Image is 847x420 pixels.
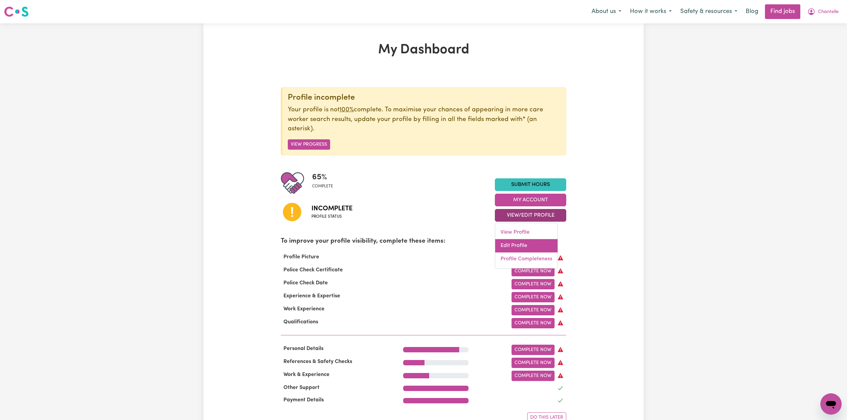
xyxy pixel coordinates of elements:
span: Work & Experience [281,372,332,377]
button: View Progress [288,139,330,150]
button: How it works [626,5,676,19]
a: Find jobs [765,4,800,19]
div: Profile completeness: 65% [312,171,338,195]
a: Blog [742,4,762,19]
div: View/Edit Profile [495,223,558,269]
button: View/Edit Profile [495,209,566,222]
u: 100% [339,107,354,113]
a: Complete Now [512,292,555,302]
a: Complete Now [512,371,555,381]
a: Complete Now [512,279,555,289]
span: Qualifications [281,319,321,325]
a: Careseekers logo [4,4,29,19]
span: 65 % [312,171,333,183]
span: Do this later [530,415,563,420]
p: To improve your profile visibility, complete these items: [281,237,566,246]
span: Incomplete [311,204,352,214]
button: My Account [803,5,843,19]
span: Experience & Expertise [281,293,343,299]
button: My Account [495,194,566,206]
a: Complete Now [512,345,555,355]
h1: My Dashboard [281,42,566,58]
span: complete [312,183,333,189]
span: Profile status [311,214,352,220]
span: Other Support [281,385,322,390]
a: Submit Hours [495,178,566,191]
span: References & Safety Checks [281,359,355,364]
button: Safety & resources [676,5,742,19]
div: Profile incomplete [288,93,561,103]
span: Profile Picture [281,254,322,260]
span: Police Check Certificate [281,267,345,273]
span: Personal Details [281,346,326,351]
iframe: Button to launch messaging window [820,393,842,415]
p: Your profile is not complete. To maximise your chances of appearing in more care worker search re... [288,105,561,134]
span: Chantelle [818,8,839,16]
a: Complete Now [512,318,555,328]
a: Edit Profile [495,239,558,253]
span: Payment Details [281,397,326,403]
span: Police Check Date [281,280,330,286]
a: View Profile [495,226,558,239]
button: About us [587,5,626,19]
a: Complete Now [512,305,555,315]
a: Complete Now [512,358,555,368]
span: Work Experience [281,306,327,312]
img: Careseekers logo [4,6,29,18]
a: Complete Now [512,266,555,276]
a: Profile Completeness [495,253,558,266]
